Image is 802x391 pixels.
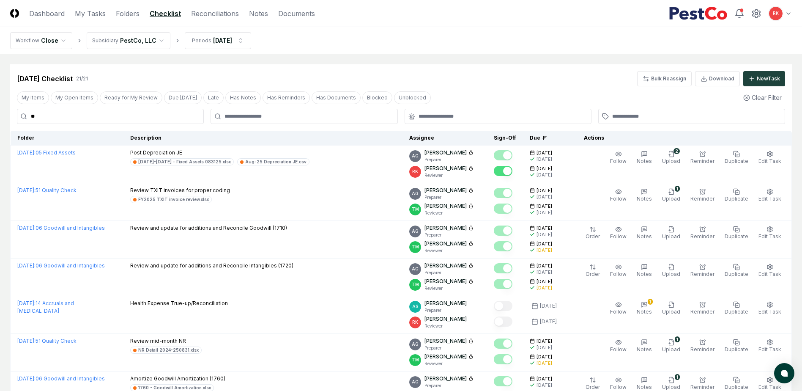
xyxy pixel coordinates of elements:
[536,247,552,253] div: [DATE]
[536,194,552,200] div: [DATE]
[610,233,627,240] span: Follow
[100,91,162,104] button: Ready for My Review
[494,226,512,236] button: Mark complete
[530,134,564,142] div: Due
[536,285,552,291] div: [DATE]
[394,91,431,104] button: Unblocked
[536,360,552,366] div: [DATE]
[723,187,750,204] button: Duplicate
[536,376,552,382] span: [DATE]
[92,37,118,44] div: Subsidiary
[424,202,467,210] p: [PERSON_NAME]
[608,337,628,355] button: Follow
[17,338,36,344] span: [DATE] :
[249,8,268,19] a: Notes
[660,262,682,280] button: Upload
[637,308,652,315] span: Notes
[725,271,748,277] span: Duplicate
[758,384,781,390] span: Edit Task
[577,134,785,142] div: Actions
[17,375,105,382] a: [DATE]:06 Goodwill and Intangibles
[494,339,512,349] button: Mark complete
[669,7,728,20] img: PestCo logo
[540,302,557,310] div: [DATE]
[690,233,714,240] span: Reminder
[635,300,654,317] button: 1Notes
[424,187,467,194] p: [PERSON_NAME]
[662,308,680,315] span: Upload
[536,278,552,285] span: [DATE]
[637,158,652,164] span: Notes
[536,209,552,216] div: [DATE]
[536,203,552,209] span: [DATE]
[412,319,418,325] span: RK
[412,379,419,385] span: AG
[608,300,628,317] button: Follow
[424,157,474,163] p: Preparer
[494,188,512,198] button: Mark complete
[610,271,627,277] span: Follow
[424,240,467,248] p: [PERSON_NAME]
[17,300,74,314] a: [DATE]:14 Accruals and [MEDICAL_DATA]
[610,195,627,202] span: Follow
[689,300,716,317] button: Reminder
[17,149,36,156] span: [DATE] :
[424,353,467,361] p: [PERSON_NAME]
[637,233,652,240] span: Notes
[635,187,654,204] button: Notes
[758,271,781,277] span: Edit Task
[690,308,714,315] span: Reminder
[412,341,419,347] span: AG
[608,149,628,167] button: Follow
[689,337,716,355] button: Reminder
[635,262,654,280] button: Notes
[758,346,781,352] span: Edit Task
[757,262,783,280] button: Edit Task
[424,278,467,285] p: [PERSON_NAME]
[412,266,419,272] span: AG
[648,299,653,305] div: 1
[138,159,231,165] div: [DATE]-[DATE] - Fixed Assets 083125.xlsx
[17,262,36,269] span: [DATE] :
[130,262,293,270] p: Review and update for additions and Reconcile Intangibles (1720)
[690,195,714,202] span: Reminder
[586,233,600,240] span: Order
[362,91,392,104] button: Blocked
[637,195,652,202] span: Notes
[494,263,512,273] button: Mark complete
[584,262,602,280] button: Order
[536,263,552,269] span: [DATE]
[774,363,794,383] button: atlas-launcher
[116,8,140,19] a: Folders
[675,186,680,192] div: 1
[424,361,474,367] p: Reviewer
[494,241,512,251] button: Mark complete
[17,300,36,306] span: [DATE] :
[412,168,418,175] span: RK
[130,347,202,354] a: NR Detail 2024-250831.xlsx
[757,224,783,242] button: Edit Task
[424,165,467,172] p: [PERSON_NAME]
[610,308,627,315] span: Follow
[757,187,783,204] button: Edit Task
[424,337,467,345] p: [PERSON_NAME]
[773,10,779,17] span: RK
[424,232,474,238] p: Preparer
[412,190,419,197] span: AG
[586,384,600,390] span: Order
[660,300,682,317] button: Upload
[424,210,474,216] p: Reviewer
[675,374,680,380] div: 1
[660,224,682,242] button: Upload
[610,384,627,390] span: Follow
[278,8,315,19] a: Documents
[637,384,652,390] span: Notes
[76,75,88,83] div: 21 / 21
[412,244,419,250] span: TM
[424,375,467,383] p: [PERSON_NAME]
[690,346,714,352] span: Reminder
[130,375,225,383] p: Amortize Goodwill Amortization (1760)
[610,346,627,352] span: Follow
[584,224,602,242] button: Order
[536,241,552,247] span: [DATE]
